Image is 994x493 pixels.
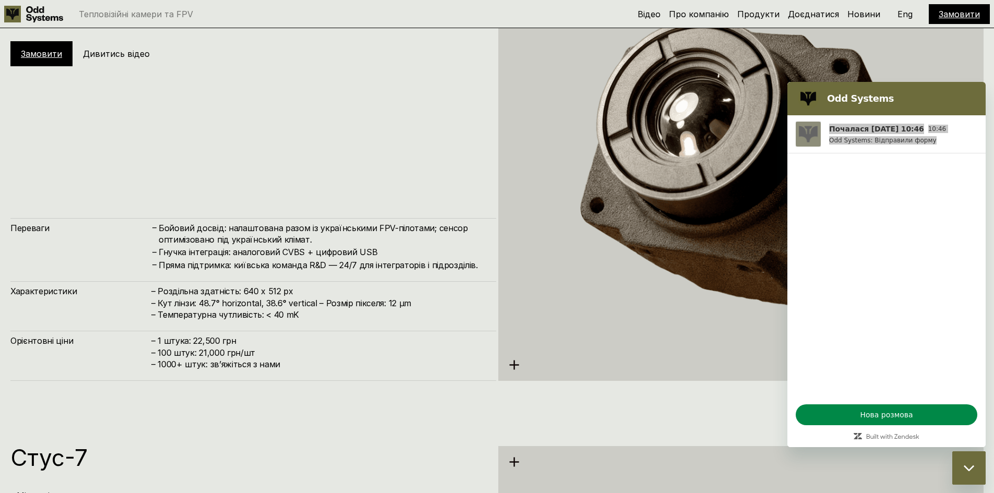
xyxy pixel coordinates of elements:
[939,9,980,19] a: Замовити
[21,49,62,59] a: Замовити
[79,10,193,18] p: Тепловізійні камери та FPV
[847,9,880,19] a: Новини
[787,82,986,447] iframe: Вікно повідомлень
[10,285,151,297] h4: Характеристики
[152,246,157,257] h4: –
[669,9,729,19] a: Про компанію
[152,259,157,270] h4: –
[83,48,150,59] h5: Дивитись відео
[10,335,151,346] h4: Орієнтовні ціни
[788,9,839,19] a: Доєднатися
[897,10,913,18] p: Eng
[159,246,486,258] h4: Гнучка інтеграція: аналоговий CVBS + цифровий USB
[952,451,986,485] iframe: Кнопка для запуску вікна повідомлень, розмова триває
[151,335,486,370] h4: – 1 штука: 22,500 грн – 100 штук: 21,000 грн/шт
[151,359,280,369] span: – ⁠1000+ штук: звʼяжіться з нами
[10,446,486,469] h1: Стус-7
[151,285,486,320] h4: – Роздільна здатність: 640 x 512 px – Кут лінзи: 48.7° horizontal, 38.6° vertical – Розмір піксел...
[152,222,157,233] h4: –
[737,9,780,19] a: Продукти
[638,9,661,19] a: Відео
[159,259,486,271] h4: Пряма підтримка: київська команда R&D — 24/7 для інтеграторів і підрозділів.
[10,222,151,234] h4: Переваги
[159,222,486,246] h4: Бойовий досвід: налаштована разом із українськими FPV-пілотами; сенсор оптимізовано під українськ...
